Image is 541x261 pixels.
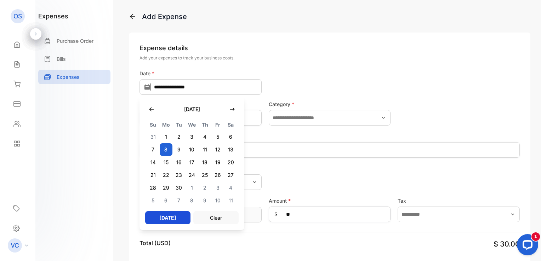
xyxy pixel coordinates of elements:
span: $ [274,210,278,218]
span: Mo [160,121,173,129]
h1: expenses [38,11,68,21]
iframe: LiveChat chat widget [511,231,541,261]
span: 27 [224,169,237,181]
span: 26 [211,169,224,181]
span: 9 [198,194,211,207]
span: Sa [224,121,237,129]
label: Date [139,70,262,77]
span: 18 [198,156,211,169]
a: Bills [38,52,110,66]
span: $ 30.00 [494,240,520,248]
span: 23 [172,169,186,181]
span: 5 [211,130,224,143]
span: 24 [186,169,199,181]
span: 15 [160,156,173,169]
span: 4 [198,130,211,143]
span: 9 [172,143,186,156]
span: 28 [147,181,160,194]
p: OS [13,12,22,21]
span: 2 [198,181,211,194]
label: Description [139,133,520,140]
span: 30 [172,181,186,194]
span: We [186,121,199,129]
label: Tax [398,197,520,204]
p: Total (USD) [139,239,171,247]
p: Purchase Order [57,37,93,45]
span: Fr [211,121,224,129]
span: 22 [160,169,173,181]
a: Purchase Order [38,34,110,48]
span: 1 [186,181,199,194]
span: 10 [211,194,224,207]
span: 31 [147,130,160,143]
span: 6 [224,130,237,143]
span: 8 [160,143,173,156]
span: 4 [224,181,237,194]
button: [DATE] [177,102,207,116]
p: Add your expenses to track your business costs. [139,55,520,61]
span: 16 [172,156,186,169]
span: 20 [224,156,237,169]
span: Tu [172,121,186,129]
p: Expense details [139,43,520,53]
span: 12 [211,143,224,156]
span: 13 [224,143,237,156]
p: VC [11,241,19,250]
span: 5 [147,194,160,207]
span: 25 [198,169,211,181]
span: 8 [186,194,199,207]
span: 19 [211,156,224,169]
button: Clear [193,211,239,224]
span: 14 [147,156,160,169]
p: Bills [57,55,66,63]
span: 10 [186,143,199,156]
a: Expenses [38,70,110,84]
span: 21 [147,169,160,181]
span: 6 [160,194,173,207]
span: 11 [198,143,211,156]
span: 7 [172,194,186,207]
label: Amount [269,197,391,204]
p: Expenses [57,73,80,81]
span: 7 [147,143,160,156]
span: 3 [186,130,199,143]
span: Th [198,121,211,129]
span: 17 [186,156,199,169]
span: Su [147,121,160,129]
span: 1 [160,130,173,143]
button: [DATE] [145,211,190,224]
label: Category [269,100,391,108]
span: 29 [160,181,173,194]
span: 3 [211,181,224,194]
span: 11 [224,194,237,207]
div: Add Expense [142,11,187,22]
span: 2 [172,130,186,143]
